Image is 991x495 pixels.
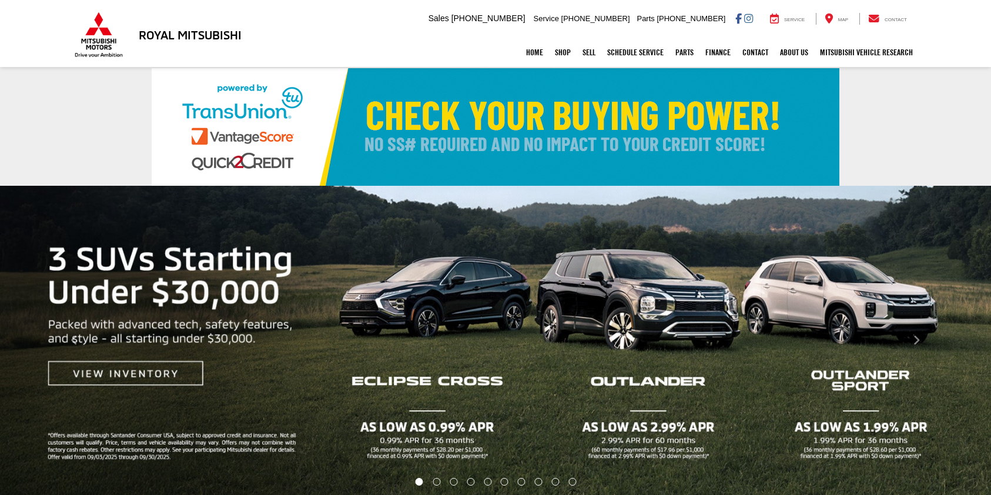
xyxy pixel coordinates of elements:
button: Click to view next picture. [842,209,991,472]
li: Go to slide number 1. [415,478,423,486]
span: Contact [885,17,907,22]
img: Check Your Buying Power [152,68,839,186]
span: Map [838,17,848,22]
li: Go to slide number 10. [569,478,577,486]
a: Instagram: Click to visit our Instagram page [744,14,753,23]
li: Go to slide number 3. [450,478,457,486]
span: Service [784,17,805,22]
a: Shop [549,38,577,67]
h3: Royal Mitsubishi [139,28,242,41]
a: Sell [577,38,601,67]
a: Schedule Service: Opens in a new tab [601,38,669,67]
a: Home [520,38,549,67]
li: Go to slide number 8. [535,478,543,486]
a: Facebook: Click to visit our Facebook page [735,14,742,23]
span: Service [534,14,559,23]
a: About Us [774,38,814,67]
span: [PHONE_NUMBER] [561,14,630,23]
span: Parts [637,14,654,23]
a: Contact [859,13,916,25]
img: Mitsubishi [72,12,125,58]
li: Go to slide number 2. [433,478,440,486]
a: Finance [699,38,736,67]
li: Go to slide number 6. [501,478,508,486]
li: Go to slide number 7. [518,478,525,486]
span: [PHONE_NUMBER] [657,14,725,23]
span: Sales [428,14,449,23]
a: Contact [736,38,774,67]
a: Parts: Opens in a new tab [669,38,699,67]
a: Service [761,13,813,25]
span: [PHONE_NUMBER] [451,14,525,23]
li: Go to slide number 9. [552,478,560,486]
a: Map [816,13,857,25]
li: Go to slide number 4. [467,478,474,486]
li: Go to slide number 5. [484,478,491,486]
a: Mitsubishi Vehicle Research [814,38,919,67]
